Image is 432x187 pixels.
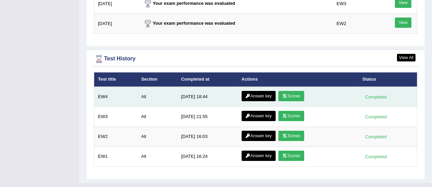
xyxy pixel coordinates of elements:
[177,147,238,166] td: [DATE] 16:24
[137,107,177,127] td: All
[177,87,238,107] td: [DATE] 18:44
[242,111,276,121] a: Answer key
[397,54,416,61] a: View All
[94,14,139,34] td: [DATE]
[278,151,304,161] a: Scores
[362,133,389,140] div: Completed
[333,14,376,34] td: EW2
[242,131,276,141] a: Answer key
[362,113,389,120] div: Completed
[137,72,177,87] th: Section
[278,131,304,141] a: Scores
[278,111,304,121] a: Scores
[143,21,235,26] strong: Your exam performance was evaluated
[137,127,177,147] td: All
[94,127,137,147] td: EW2
[143,1,235,6] strong: Your exam performance was evaluated
[94,107,137,127] td: EW3
[94,87,137,107] td: EW4
[177,72,238,87] th: Completed at
[242,91,276,101] a: Answer key
[177,127,238,147] td: [DATE] 16:03
[242,151,276,161] a: Answer key
[177,107,238,127] td: [DATE] 21:55
[137,147,177,166] td: All
[94,147,137,166] td: EW1
[94,72,137,87] th: Test title
[278,91,304,101] a: Scores
[362,93,389,101] div: Completed
[362,153,389,160] div: Completed
[238,72,359,87] th: Actions
[395,17,411,28] a: View
[358,72,417,87] th: Status
[137,87,177,107] td: All
[94,54,417,64] div: Test History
